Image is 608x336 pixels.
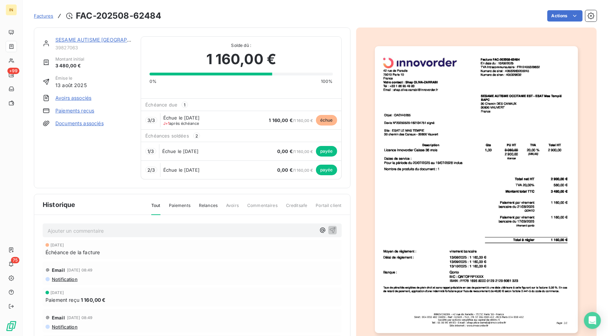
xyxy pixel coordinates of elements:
span: Paiements [169,202,190,214]
a: Paiements reçus [55,107,94,114]
span: après échéance [163,121,199,126]
span: 13 août 2025 [55,81,87,89]
span: 1 160,00 € [269,117,293,123]
span: J+1 [163,121,169,126]
span: 1 [182,102,188,108]
span: [DATE] 08:49 [67,316,93,320]
span: Émise le [55,75,87,81]
span: Paiement reçu [45,296,79,304]
span: Email [52,315,65,320]
span: Échéance due [145,102,177,108]
span: Échue le [DATE] [162,148,199,154]
span: Relances [199,202,218,214]
span: 1 / 3 [147,148,154,154]
span: Tout [151,202,160,215]
span: [DATE] 08:49 [67,268,93,272]
span: 100% [321,78,333,85]
span: Échéances soldées [145,133,189,139]
div: Open Intercom Messenger [584,312,601,329]
a: Avoirs associés [55,94,91,102]
span: +99 [7,68,19,74]
span: Historique [43,200,75,209]
span: payée [316,146,337,157]
span: Montant initial [55,56,84,62]
span: Solde dû : [150,42,333,49]
span: 3 480,00 € [55,62,84,69]
span: 2 / 3 [147,167,155,173]
span: échue [316,115,337,126]
span: / 1 160,00 € [269,118,313,123]
span: Commentaires [247,202,278,214]
span: payée [316,165,337,175]
img: invoice_thumbnail [375,46,578,333]
a: Documents associés [55,120,104,127]
span: Notification [51,324,78,330]
span: Creditsafe [286,202,308,214]
span: Échue le [DATE] [163,115,200,121]
span: 1 160,00 € [81,296,106,304]
span: Échéance de la facture [45,249,100,256]
div: IN [6,4,17,16]
span: Échue le [DATE] [163,167,200,173]
span: Factures [34,13,53,19]
span: 75 [11,257,19,263]
span: 0% [150,78,157,85]
span: 39827063 [55,45,132,50]
a: Factures [34,12,53,19]
span: Notification [51,276,78,282]
span: 1 160,00 € [206,49,276,70]
span: 0,00 € [277,167,293,173]
span: / 1 160,00 € [277,168,313,173]
button: Actions [547,10,583,22]
span: 3 / 3 [147,117,155,123]
span: Email [52,267,65,273]
span: Portail client [316,202,341,214]
a: SESAME AUTISME [GEOGRAPHIC_DATA] EST - ESAT Mas Tempié BAPC [55,37,226,43]
span: / 1 160,00 € [277,149,313,154]
img: Logo LeanPay [6,320,17,332]
h3: FAC-202508-62484 [76,10,161,22]
span: Avoirs [226,202,239,214]
span: 0,00 € [277,148,293,154]
span: 2 [193,133,200,139]
span: [DATE] [50,291,64,295]
span: [DATE] [50,243,64,247]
